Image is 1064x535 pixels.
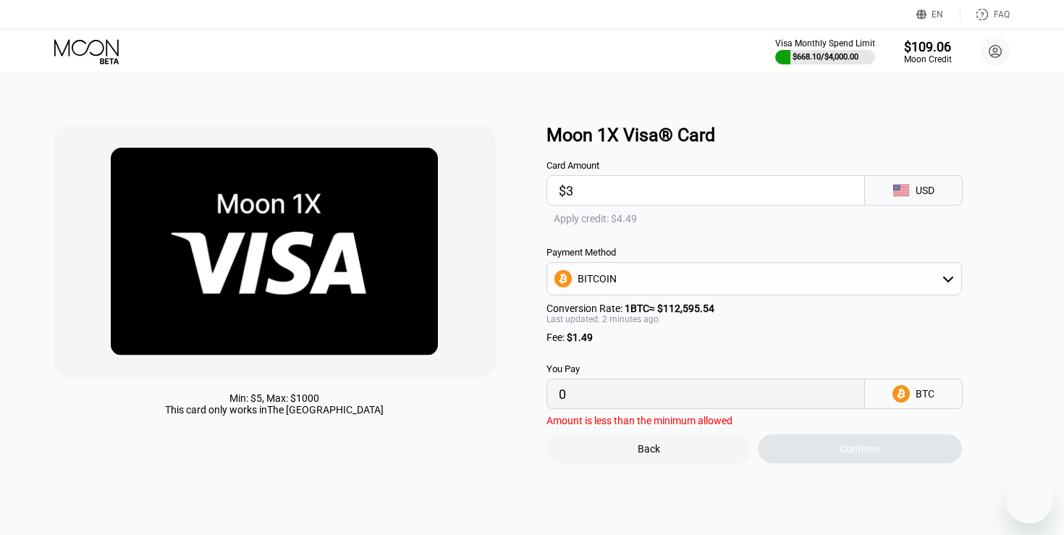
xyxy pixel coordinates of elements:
[775,38,875,49] div: Visa Monthly Spend Limit
[229,392,319,404] div: Min: $ 5 , Max: $ 1000
[567,332,593,343] span: $1.49
[793,52,858,62] div: $668.10 / $4,000.00
[546,125,1026,146] div: Moon 1X Visa® Card
[547,264,961,293] div: BITCOIN
[775,38,875,64] div: Visa Monthly Spend Limit$668.10/$4,000.00
[546,303,962,314] div: Conversion Rate:
[554,213,637,224] div: Apply credit: $4.49
[916,185,934,196] div: USD
[638,443,660,455] div: Back
[904,54,952,64] div: Moon Credit
[960,7,1010,22] div: FAQ
[546,160,865,171] div: Card Amount
[904,39,952,64] div: $109.06Moon Credit
[1006,477,1052,523] iframe: Button to launch messaging window
[546,332,962,343] div: Fee :
[625,303,714,314] span: 1 BTC ≈ $112,595.54
[578,273,617,285] div: BITCOIN
[165,404,384,416] div: This card only works in The [GEOGRAPHIC_DATA]
[932,9,943,20] div: EN
[916,7,960,22] div: EN
[546,415,732,426] div: Amount is less than the minimum allowed
[559,176,853,205] input: $0.00
[994,9,1010,20] div: FAQ
[546,363,865,374] div: You Pay
[916,388,934,400] div: BTC
[546,314,962,324] div: Last updated: 2 minutes ago
[904,39,952,54] div: $109.06
[546,247,962,258] div: Payment Method
[546,434,751,463] div: Back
